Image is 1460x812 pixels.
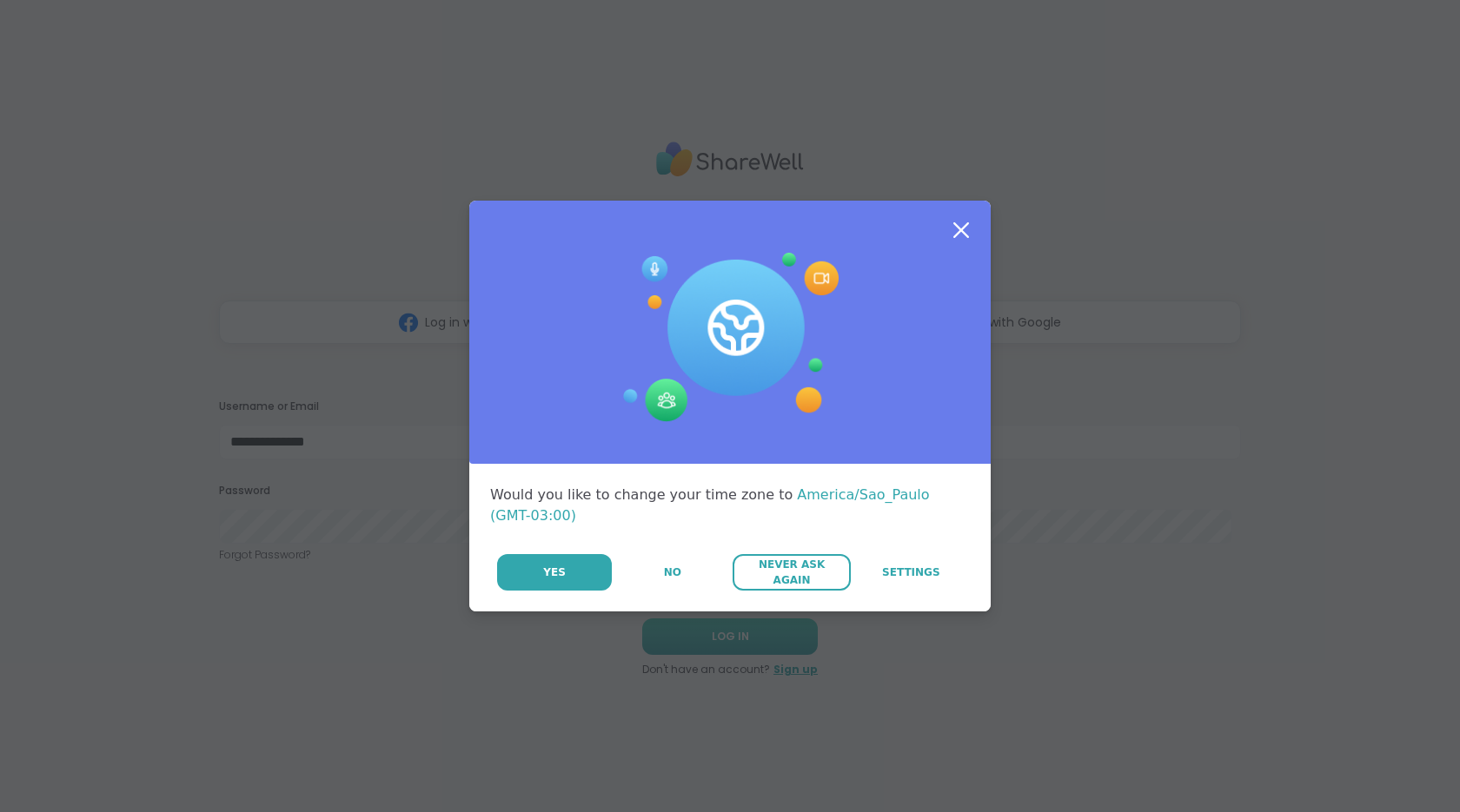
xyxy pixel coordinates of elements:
span: Never Ask Again [741,557,841,588]
button: No [614,554,731,591]
a: Settings [853,554,970,591]
span: America/Sao_Paulo (GMT-03:00) [490,486,930,524]
button: Yes [497,554,612,591]
button: Never Ask Again [733,554,850,591]
div: Would you like to change your time zone to [490,485,970,526]
span: Yes [543,564,566,580]
span: Settings [882,564,940,580]
img: Session Experience [621,253,839,423]
span: No [664,564,681,580]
